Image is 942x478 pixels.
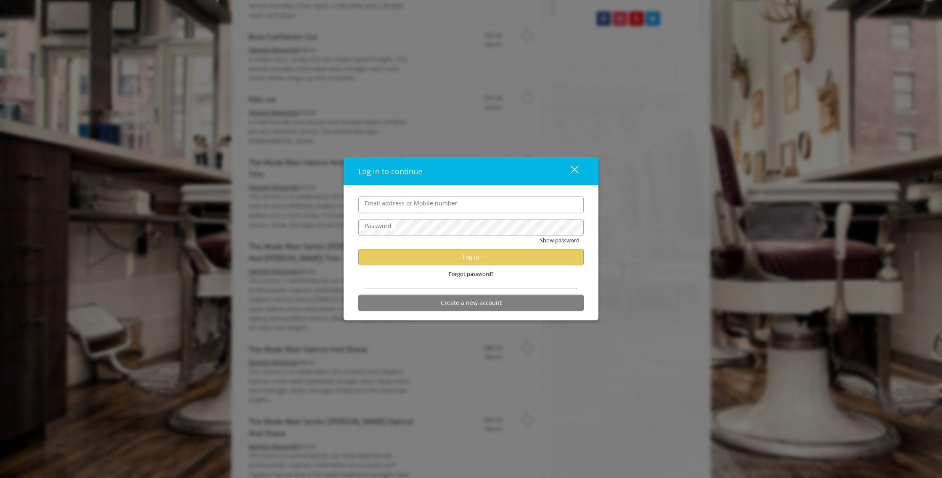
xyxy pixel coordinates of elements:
[449,269,494,278] span: Forgot password?
[360,221,396,230] label: Password
[555,163,584,180] button: close dialog
[358,294,584,311] button: Create a new account
[540,236,579,244] button: Show password
[561,165,578,178] div: close dialog
[358,219,584,236] input: Password
[358,196,584,213] input: Email address or Mobile number
[358,166,422,176] span: Log in to continue
[358,249,584,265] button: Log in
[360,198,462,207] label: Email address or Mobile number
